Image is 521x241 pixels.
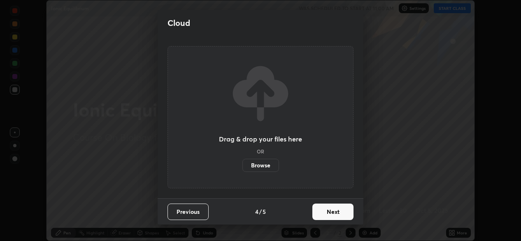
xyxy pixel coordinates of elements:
button: Next [312,204,354,220]
h4: 4 [255,207,258,216]
h3: Drag & drop your files here [219,136,302,142]
h5: OR [257,149,264,154]
h2: Cloud [167,18,190,28]
h4: / [259,207,262,216]
h4: 5 [263,207,266,216]
button: Previous [167,204,209,220]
